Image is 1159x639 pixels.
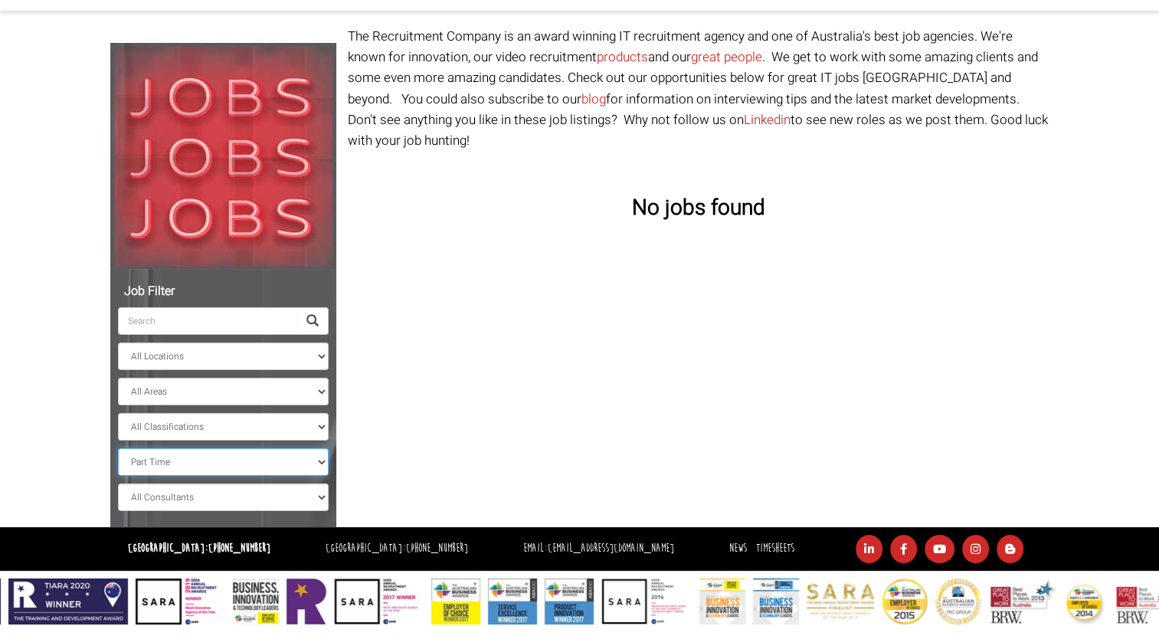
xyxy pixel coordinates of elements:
[118,307,297,335] input: Search
[110,43,336,269] img: Jobs, Jobs, Jobs
[208,541,270,555] a: [PHONE_NUMBER]
[519,538,678,560] li: Email:
[348,26,1049,151] p: The Recruitment Company is an award winning IT recruitment agency and one of Australia's best job...
[581,90,606,109] a: blog
[548,541,674,555] a: [EMAIL_ADDRESS][DOMAIN_NAME]
[128,541,270,555] strong: [GEOGRAPHIC_DATA]:
[597,48,648,67] a: products
[756,541,794,555] a: Timesheets
[691,48,762,67] a: great people
[744,110,791,129] a: Linkedin
[348,197,1049,221] h3: No jobs found
[406,541,468,555] a: [PHONE_NUMBER]
[729,541,747,555] a: News
[322,538,472,560] li: [GEOGRAPHIC_DATA]:
[118,285,329,299] h5: Job Filter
